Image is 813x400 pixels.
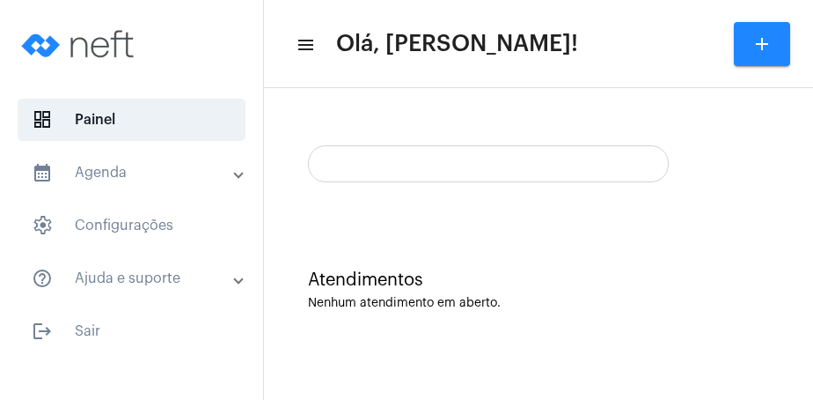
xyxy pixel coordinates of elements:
mat-icon: sidenav icon [32,321,53,342]
span: sidenav icon [32,215,53,236]
div: Atendimentos [308,270,769,290]
mat-icon: sidenav icon [32,162,53,183]
img: logo-neft-novo-2.png [14,9,146,79]
mat-panel-title: Ajuda e suporte [32,268,235,289]
span: Painel [18,99,245,141]
mat-expansion-panel-header: sidenav iconAjuda e suporte [11,257,263,300]
div: Nenhum atendimento em aberto. [308,297,769,310]
mat-icon: add [751,33,773,55]
span: Configurações [18,204,245,247]
span: sidenav icon [32,109,53,130]
mat-icon: sidenav icon [296,34,313,56]
span: Sair [18,310,245,352]
mat-expansion-panel-header: sidenav iconAgenda [11,152,263,194]
span: Olá, [PERSON_NAME]! [336,30,578,58]
mat-panel-title: Agenda [32,162,235,183]
mat-icon: sidenav icon [32,268,53,289]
